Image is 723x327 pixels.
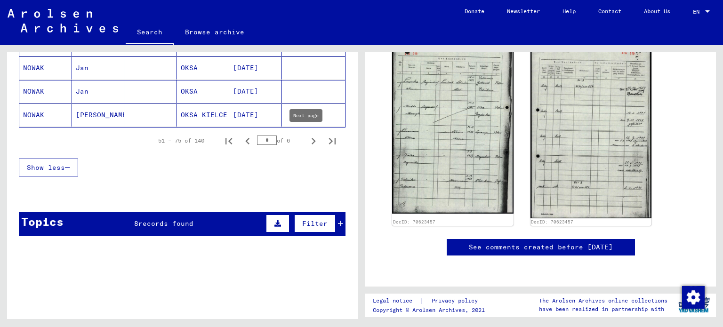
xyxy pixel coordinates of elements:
[72,80,125,103] mat-cell: Jan
[229,56,282,80] mat-cell: [DATE]
[158,136,204,145] div: 51 – 75 of 140
[126,21,174,45] a: Search
[19,80,72,103] mat-cell: NOWAK
[294,215,336,232] button: Filter
[177,80,230,103] mat-cell: OKSA
[19,159,78,176] button: Show less
[19,56,72,80] mat-cell: NOWAK
[682,286,704,308] div: Change consent
[302,219,328,228] span: Filter
[304,131,323,150] button: Next page
[177,104,230,127] mat-cell: OKSA KIELCE
[373,296,489,306] div: |
[424,296,489,306] a: Privacy policy
[229,80,282,103] mat-cell: [DATE]
[177,56,230,80] mat-cell: OKSA
[72,56,125,80] mat-cell: Jan
[392,46,514,214] img: 001.jpg
[539,296,667,305] p: The Arolsen Archives online collections
[174,21,256,43] a: Browse archive
[531,219,573,224] a: DocID: 70623457
[693,8,703,15] span: EN
[530,46,652,218] img: 002.jpg
[373,306,489,314] p: Copyright © Arolsen Archives, 2021
[682,286,705,309] img: Change consent
[323,131,342,150] button: Last page
[219,131,238,150] button: First page
[676,293,712,317] img: yv_logo.png
[21,213,64,230] div: Topics
[469,242,613,252] a: See comments created before [DATE]
[373,296,420,306] a: Legal notice
[8,9,118,32] img: Arolsen_neg.svg
[257,136,304,145] div: of 6
[27,163,65,172] span: Show less
[72,104,125,127] mat-cell: [PERSON_NAME]
[138,219,193,228] span: records found
[19,104,72,127] mat-cell: NOWAK
[539,305,667,313] p: have been realized in partnership with
[134,219,138,228] span: 8
[229,104,282,127] mat-cell: [DATE]
[238,131,257,150] button: Previous page
[393,219,435,224] a: DocID: 70623457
